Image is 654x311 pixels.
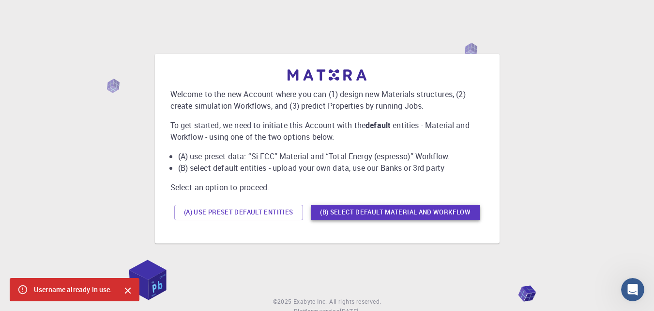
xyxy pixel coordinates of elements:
button: Close [120,283,136,298]
li: (B) select default entities - upload your own data, use our Banks or 3rd party [178,162,484,174]
a: Exabyte Inc. [293,297,327,307]
span: Support [19,7,54,16]
iframe: Intercom live chat [621,278,644,301]
p: Welcome to the new Account where you can (1) design new Materials structures, (2) create simulati... [170,88,484,112]
span: Exabyte Inc. [293,297,327,305]
button: (B) Select default material and workflow [311,205,480,220]
span: All rights reserved. [329,297,381,307]
img: logo [288,69,367,81]
b: default [365,120,391,131]
p: Select an option to proceed. [170,181,484,193]
button: (A) Use preset default entities [174,205,303,220]
p: To get started, we need to initiate this Account with the entities - Material and Workflow - usin... [170,119,484,143]
li: (A) use preset data: “Si FCC” Material and “Total Energy (espresso)” Workflow. [178,150,484,162]
div: Username already in use. [34,281,112,298]
span: © 2025 [273,297,293,307]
